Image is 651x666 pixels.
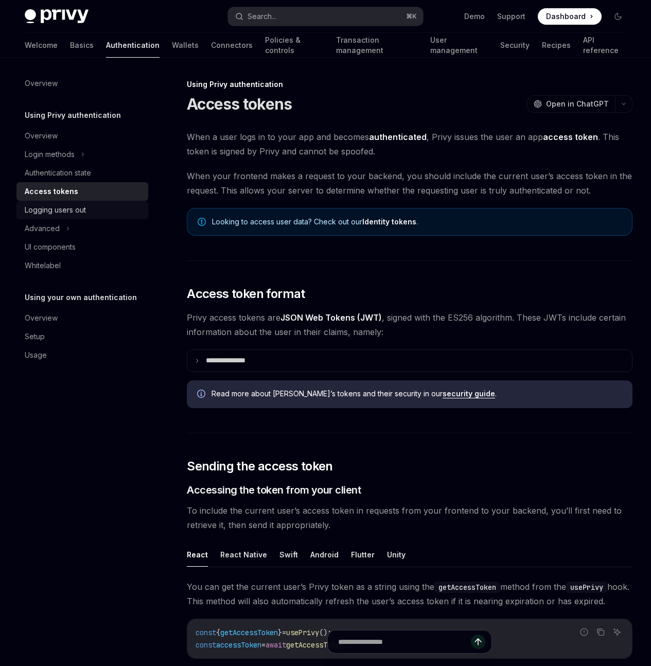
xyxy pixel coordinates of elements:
[546,99,609,109] span: Open in ChatGPT
[16,256,148,275] a: Whitelabel
[527,95,615,113] button: Open in ChatGPT
[280,312,382,323] a: JSON Web Tokens (JWT)
[248,10,276,23] div: Search...
[220,542,267,567] button: React Native
[546,11,586,22] span: Dashboard
[497,11,525,22] a: Support
[25,167,91,179] div: Authentication state
[16,327,148,346] a: Setup
[610,625,624,639] button: Ask AI
[16,346,148,364] a: Usage
[351,542,375,567] button: Flutter
[187,483,361,497] span: Accessing the token from your client
[25,109,121,121] h5: Using Privy authentication
[25,33,58,58] a: Welcome
[25,148,75,161] div: Login methods
[594,625,607,639] button: Copy the contents from the code block
[16,74,148,93] a: Overview
[25,349,47,361] div: Usage
[566,582,607,593] code: usePrivy
[25,9,89,24] img: dark logo
[16,127,148,145] a: Overview
[25,291,137,304] h5: Using your own authentication
[16,238,148,256] a: UI components
[187,286,305,302] span: Access token format
[212,389,622,399] span: Read more about [PERSON_NAME]’s tokens and their security in our .
[443,389,495,398] a: security guide
[471,635,485,649] button: Send message
[16,201,148,219] a: Logging users out
[25,222,60,235] div: Advanced
[16,182,148,201] a: Access tokens
[198,218,206,226] svg: Note
[187,310,632,339] span: Privy access tokens are , signed with the ES256 algorithm. These JWTs include certain information...
[25,259,61,272] div: Whitelabel
[187,169,632,198] span: When your frontend makes a request to your backend, you should include the current user’s access ...
[211,33,253,58] a: Connectors
[406,12,417,21] span: ⌘ K
[310,542,339,567] button: Android
[197,390,207,400] svg: Info
[70,33,94,58] a: Basics
[543,132,598,142] strong: access token
[187,130,632,159] span: When a user logs in to your app and becomes , Privy issues the user an app . This token is signed...
[25,204,86,216] div: Logging users out
[430,33,488,58] a: User management
[187,458,333,475] span: Sending the access token
[187,580,632,608] span: You can get the current user’s Privy token as a string using the method from the hook. This metho...
[25,241,76,253] div: UI components
[187,542,208,567] button: React
[187,79,632,90] div: Using Privy authentication
[464,11,485,22] a: Demo
[583,33,626,58] a: API reference
[25,312,58,324] div: Overview
[542,33,571,58] a: Recipes
[577,625,591,639] button: Report incorrect code
[187,503,632,532] span: To include the current user’s access token in requests from your frontend to your backend, you’ll...
[187,95,292,113] h1: Access tokens
[387,542,406,567] button: Unity
[369,132,427,142] strong: authenticated
[265,33,324,58] a: Policies & controls
[16,309,148,327] a: Overview
[25,185,78,198] div: Access tokens
[16,164,148,182] a: Authentication state
[538,8,602,25] a: Dashboard
[172,33,199,58] a: Wallets
[336,33,417,58] a: Transaction management
[610,8,626,25] button: Toggle dark mode
[25,77,58,90] div: Overview
[500,33,530,58] a: Security
[362,217,416,226] a: Identity tokens
[279,542,298,567] button: Swift
[106,33,160,58] a: Authentication
[228,7,423,26] button: Search...⌘K
[212,217,622,227] span: Looking to access user data? Check out our .
[25,330,45,343] div: Setup
[434,582,500,593] code: getAccessToken
[25,130,58,142] div: Overview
